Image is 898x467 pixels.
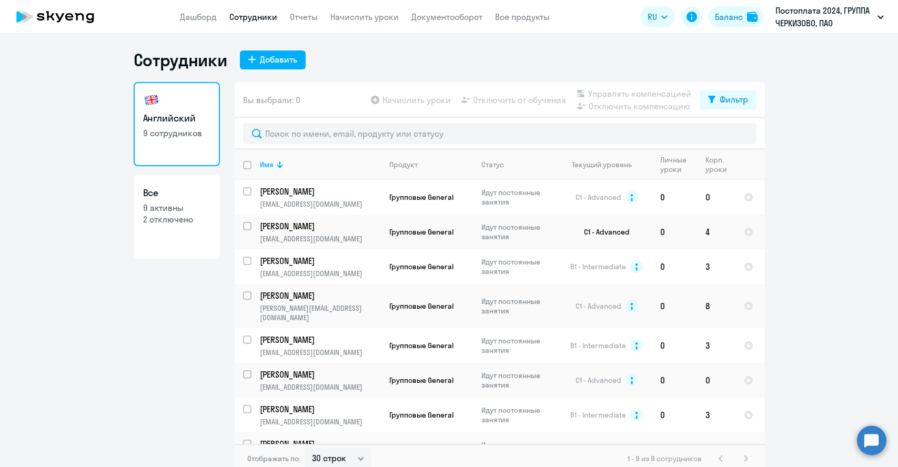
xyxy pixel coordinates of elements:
div: Добавить [260,53,297,66]
img: english [143,92,160,108]
td: 0 [652,284,697,328]
div: Текущий уровень [562,160,651,169]
span: Групповые General [389,375,453,385]
p: [EMAIL_ADDRESS][DOMAIN_NAME] [260,234,380,243]
td: 3 [697,249,735,284]
a: Английский9 сотрудников [134,82,220,166]
span: Групповые General [389,301,453,311]
td: 4 [697,432,735,467]
a: [PERSON_NAME] [260,438,380,450]
button: RU [640,6,675,27]
td: 0 [697,363,735,398]
span: Групповые General [389,262,453,271]
td: C1 - Advanced [554,215,652,249]
td: 0 [652,215,697,249]
a: [PERSON_NAME] [260,220,380,232]
span: RU [648,11,657,23]
p: [PERSON_NAME] [260,334,379,346]
p: 9 сотрудников [143,127,210,139]
input: Поиск по имени, email, продукту или статусу [243,123,756,144]
td: 8 [697,284,735,328]
span: B1 - Intermediate [570,262,626,271]
div: Текущий уровень [572,160,632,169]
h3: Английский [143,111,210,125]
p: [EMAIL_ADDRESS][DOMAIN_NAME] [260,269,380,278]
span: B1 - Intermediate [570,410,626,420]
button: Фильтр [700,90,756,109]
p: Идут постоянные занятия [481,257,553,276]
span: C1 - Advanced [576,375,621,385]
td: 0 [697,180,735,215]
div: Фильтр [720,93,748,106]
p: [PERSON_NAME] [260,403,379,415]
p: Идут постоянные занятия [481,371,553,390]
span: Групповые General [389,227,453,237]
div: Продукт [389,160,418,169]
span: Отображать по: [247,454,300,463]
p: [PERSON_NAME] [260,220,379,232]
p: [PERSON_NAME] [260,290,379,301]
p: [PERSON_NAME][EMAIL_ADDRESS][DOMAIN_NAME] [260,303,380,322]
p: Идут постоянные занятия [481,405,553,424]
p: [EMAIL_ADDRESS][DOMAIN_NAME] [260,417,380,427]
td: 0 [652,249,697,284]
a: [PERSON_NAME] [260,186,380,197]
td: 0 [652,328,697,363]
p: [PERSON_NAME] [260,186,379,197]
a: Все9 активны2 отключено [134,175,220,259]
span: Вы выбрали: 0 [243,94,300,106]
h1: Сотрудники [134,49,227,70]
td: 4 [697,215,735,249]
span: C1 - Advanced [576,301,621,311]
button: Добавить [240,50,306,69]
p: Идут постоянные занятия [481,440,553,459]
span: C1 - Advanced [576,192,621,202]
p: [EMAIL_ADDRESS][DOMAIN_NAME] [260,348,380,357]
a: Отчеты [290,12,318,22]
a: Сотрудники [229,12,277,22]
a: [PERSON_NAME] [260,403,380,415]
p: [PERSON_NAME] [260,255,379,267]
div: Статус [481,160,504,169]
button: Балансbalance [709,6,764,27]
td: 0 [652,398,697,432]
span: Групповые General [389,192,453,202]
td: 0 [652,363,697,398]
div: Корп. уроки [705,155,728,174]
div: Статус [481,160,553,169]
p: 9 активны [143,202,210,214]
a: [PERSON_NAME] [260,369,380,380]
p: [EMAIL_ADDRESS][DOMAIN_NAME] [260,382,380,392]
button: Постоплата 2024, ГРУППА ЧЕРКИЗОВО, ПАО [770,4,889,29]
h3: Все [143,186,210,200]
span: Групповые General [389,410,453,420]
p: Идут постоянные занятия [481,188,553,207]
a: Дашборд [180,12,217,22]
img: balance [747,12,758,22]
p: Идут постоянные занятия [481,336,553,355]
td: 3 [697,328,735,363]
p: [PERSON_NAME] [260,369,379,380]
p: [PERSON_NAME] [260,438,379,450]
span: B1 - Intermediate [570,341,626,350]
div: Личные уроки [660,155,697,174]
div: Корп. уроки [705,155,735,174]
td: 3 [697,398,735,432]
a: [PERSON_NAME] [260,255,380,267]
p: Идут постоянные занятия [481,222,553,241]
span: 1 - 9 из 9 сотрудников [628,454,702,463]
td: 0 [652,432,697,467]
a: [PERSON_NAME] [260,290,380,301]
div: Имя [260,160,274,169]
a: Документооборот [411,12,482,22]
div: Имя [260,160,380,169]
p: [EMAIL_ADDRESS][DOMAIN_NAME] [260,199,380,209]
a: Все продукты [495,12,550,22]
a: [PERSON_NAME] [260,334,380,346]
a: Начислить уроки [330,12,399,22]
td: 0 [652,180,697,215]
div: Личные уроки [660,155,690,174]
p: Идут постоянные занятия [481,297,553,316]
p: Постоплата 2024, ГРУППА ЧЕРКИЗОВО, ПАО [775,4,873,29]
